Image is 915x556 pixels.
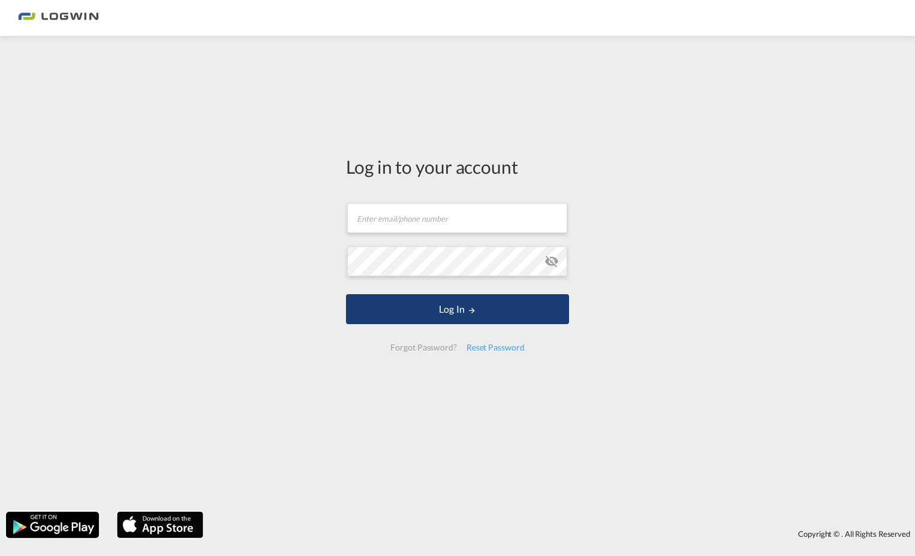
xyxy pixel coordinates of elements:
[18,5,99,32] img: bc73a0e0d8c111efacd525e4c8ad7d32.png
[386,337,461,358] div: Forgot Password?
[346,154,569,179] div: Log in to your account
[544,254,559,268] md-icon: icon-eye-off
[116,510,204,539] img: apple.png
[5,510,100,539] img: google.png
[347,203,567,233] input: Enter email/phone number
[209,524,915,544] div: Copyright © . All Rights Reserved
[346,294,569,324] button: LOGIN
[462,337,529,358] div: Reset Password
